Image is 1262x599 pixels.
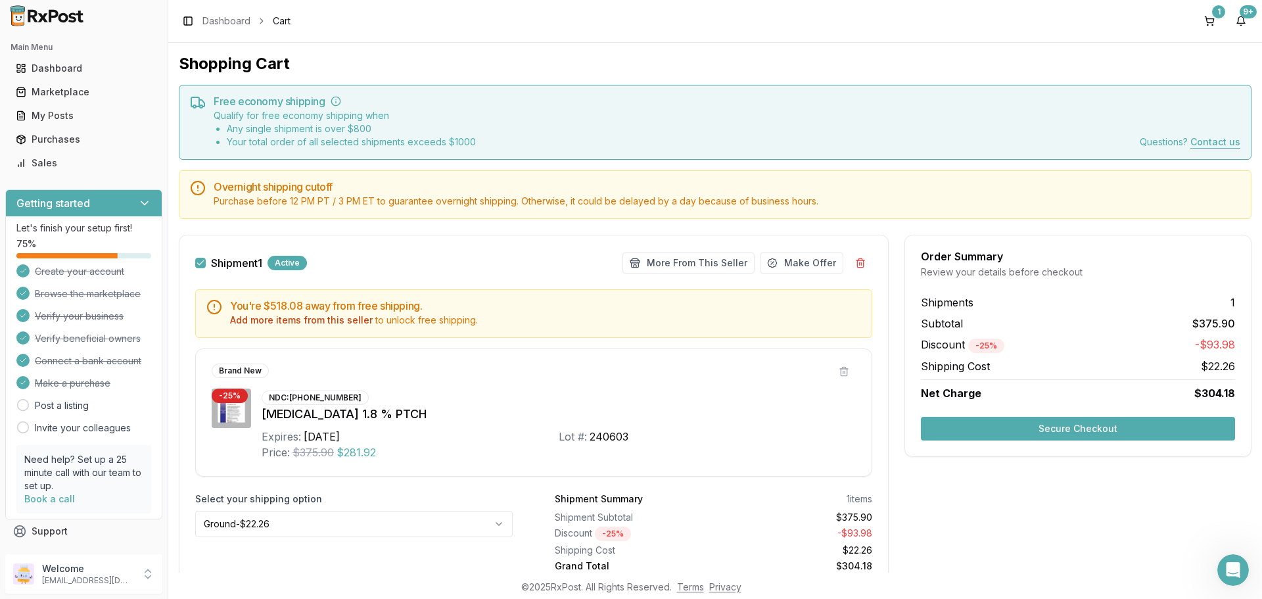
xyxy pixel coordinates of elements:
h5: You're $518.08 away from free shipping. [230,300,861,311]
span: $304.18 [1194,385,1235,401]
span: Net Charge [921,387,981,400]
h3: Getting started [16,195,90,211]
div: Expires: [262,429,301,444]
span: -$93.98 [1195,337,1235,353]
div: [MEDICAL_DATA] 1.8 % PTCH [262,405,856,423]
div: My Posts [16,109,152,122]
button: Secure Checkout [921,417,1235,441]
div: NDC: [PHONE_NUMBER] [262,391,369,405]
div: Review your details before checkout [921,266,1235,279]
img: RxPost Logo [5,5,89,26]
a: Privacy [709,581,741,592]
div: - $93.98 [719,527,873,541]
p: [EMAIL_ADDRESS][DOMAIN_NAME] [42,575,133,586]
span: Verify your business [35,310,124,323]
span: $375.90 [292,444,334,460]
button: More From This Seller [622,252,755,274]
button: Add more items from this seller [230,314,373,327]
div: Sales [16,156,152,170]
div: - 25 % [212,389,248,403]
a: Purchases [11,128,157,151]
button: Support [5,519,162,543]
div: Shipment Summary [555,492,643,506]
h2: Main Menu [11,42,157,53]
span: Create your account [35,265,124,278]
div: Marketplace [16,85,152,99]
span: Shipments [921,295,973,310]
div: 1 [1212,5,1225,18]
div: Qualify for free economy shipping when [214,109,476,149]
div: Questions? [1140,135,1240,149]
div: Price: [262,444,290,460]
button: 1 [1199,11,1220,32]
div: 240603 [590,429,628,444]
label: Select your shipping option [195,492,513,506]
img: User avatar [13,563,34,585]
div: 9+ [1240,5,1257,18]
span: Browse the marketplace [35,287,141,300]
span: Verify beneficial owners [35,332,141,345]
span: $22.26 [1201,358,1235,374]
button: Purchases [5,129,162,150]
a: Dashboard [202,14,250,28]
div: Purchases [16,133,152,146]
a: Terms [677,581,704,592]
nav: breadcrumb [202,14,291,28]
a: Invite your colleagues [35,421,131,435]
span: Discount [921,338,1004,351]
a: Sales [11,151,157,175]
div: - 25 % [968,339,1004,353]
a: Post a listing [35,399,89,412]
span: Cart [273,14,291,28]
button: Sales [5,153,162,174]
a: Marketplace [11,80,157,104]
h1: Shopping Cart [179,53,1251,74]
div: Discount [555,527,709,541]
div: - 25 % [595,527,631,541]
div: Dashboard [16,62,152,75]
li: Any single shipment is over $ 800 [227,122,476,135]
span: $281.92 [337,444,376,460]
span: Shipment 1 [211,258,262,268]
div: $375.90 [719,511,873,524]
div: $22.26 [719,544,873,557]
span: Shipping Cost [921,358,990,374]
li: Your total order of all selected shipments exceeds $ 1000 [227,135,476,149]
span: Subtotal [921,316,963,331]
p: Welcome [42,562,133,575]
h5: Free economy shipping [214,96,1240,107]
div: $304.18 [719,560,873,573]
a: Dashboard [11,57,157,80]
span: 75 % [16,237,36,251]
a: Book a call [24,493,75,504]
span: $375.90 [1192,316,1235,331]
div: Grand Total [555,560,709,573]
span: Feedback [32,548,76,562]
button: 9+ [1230,11,1251,32]
iframe: Intercom live chat [1217,554,1249,586]
button: Marketplace [5,82,162,103]
div: Shipping Cost [555,544,709,557]
div: [DATE] [304,429,340,444]
a: My Posts [11,104,157,128]
button: Feedback [5,543,162,567]
div: Order Summary [921,251,1235,262]
p: Need help? Set up a 25 minute call with our team to set up. [24,453,143,492]
div: to unlock free shipping. [230,314,861,327]
p: Let's finish your setup first! [16,222,151,235]
div: Purchase before 12 PM PT / 3 PM ET to guarantee overnight shipping. Otherwise, it could be delaye... [214,195,1240,208]
span: Make a purchase [35,377,110,390]
img: ZTlido 1.8 % PTCH [212,389,251,428]
div: 1 items [847,492,872,506]
span: 1 [1230,295,1235,310]
button: Dashboard [5,58,162,79]
div: Shipment Subtotal [555,511,709,524]
div: Active [268,256,307,270]
h5: Overnight shipping cutoff [214,181,1240,192]
span: Connect a bank account [35,354,141,368]
div: Brand New [212,364,269,378]
button: Make Offer [760,252,843,274]
button: My Posts [5,105,162,126]
div: Lot #: [559,429,587,444]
